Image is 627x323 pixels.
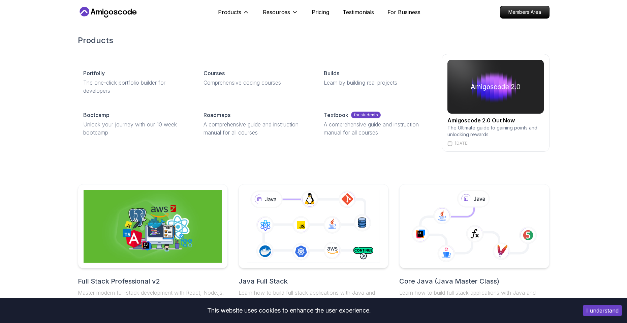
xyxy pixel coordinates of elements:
a: Members Area [500,6,550,19]
p: Roadmaps [203,111,230,119]
p: Courses [203,69,225,77]
p: Master modern full-stack development with React, Node.js, TypeScript, and cloud deployment. Build... [78,289,228,313]
a: RoadmapsA comprehensive guide and instruction manual for all courses [198,106,313,142]
p: Textbook [324,111,348,119]
a: PortfollyThe one-click portfolio builder for developers [78,64,193,100]
button: Accept cookies [583,305,622,316]
a: Testimonials [343,8,374,16]
p: The Ultimate guide to gaining points and unlocking rewards [447,124,544,138]
p: Bootcamp [83,111,109,119]
a: amigoscode 2.0Amigoscode 2.0 Out NowThe Ultimate guide to gaining points and unlocking rewards[DATE] [442,54,550,152]
p: for students [351,112,381,118]
h2: Products [78,35,550,46]
h2: Amigoscode 2.0 Out Now [447,116,544,124]
p: Portfolly [83,69,105,77]
p: [DATE] [455,141,469,146]
p: Builds [324,69,339,77]
a: Pricing [312,8,329,16]
p: Comprehensive coding courses [203,79,308,87]
h2: Core Java (Java Master Class) [399,276,549,286]
p: Members Area [500,6,549,18]
p: Learn how to build full stack applications with Java and Spring Boot [399,289,549,305]
a: BootcampUnlock your journey with our 10 week bootcamp [78,106,193,142]
a: BuildsLearn by building real projects [318,64,433,92]
a: Java Full StackLearn how to build full stack applications with Java and Spring Boot29 Courses4 Bu... [239,184,388,316]
p: Learn how to build full stack applications with Java and Spring Boot [239,289,388,305]
p: Resources [263,8,290,16]
p: The one-click portfolio builder for developers [83,79,187,95]
img: Full Stack Professional v2 [84,190,222,263]
a: Core Java (Java Master Class)Learn how to build full stack applications with Java and Spring Boot... [399,184,549,316]
div: This website uses cookies to enhance the user experience. [5,303,573,318]
p: A comprehensive guide and instruction manual for all courses [203,120,308,137]
img: amigoscode 2.0 [447,60,544,114]
a: CoursesComprehensive coding courses [198,64,313,92]
p: A comprehensive guide and instruction manual for all courses [324,120,428,137]
p: Learn by building real projects [324,79,428,87]
a: For Business [387,8,420,16]
h2: Full Stack Professional v2 [78,276,228,286]
button: Products [218,8,249,22]
button: Resources [263,8,298,22]
h2: Java Full Stack [239,276,388,286]
p: Products [218,8,241,16]
a: Textbookfor studentsA comprehensive guide and instruction manual for all courses [318,106,433,142]
p: Unlock your journey with our 10 week bootcamp [83,120,187,137]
